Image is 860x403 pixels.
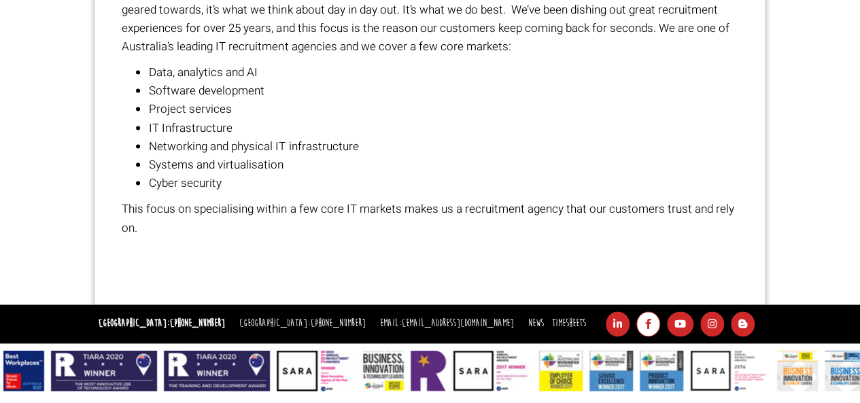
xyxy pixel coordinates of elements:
[149,82,738,100] li: Software development
[149,137,738,156] li: Networking and physical IT infrastructure
[149,174,738,192] li: Cyber security
[122,252,738,277] h1: Recruitment Company in [GEOGRAPHIC_DATA]
[170,317,225,330] a: [PHONE_NUMBER]
[149,100,738,118] li: Project services
[402,317,514,330] a: [EMAIL_ADDRESS][DOMAIN_NAME]
[528,317,544,330] a: News
[552,317,586,330] a: Timesheets
[311,317,366,330] a: [PHONE_NUMBER]
[99,317,225,330] strong: [GEOGRAPHIC_DATA]:
[149,63,738,82] li: Data, analytics and AI
[236,314,369,334] li: [GEOGRAPHIC_DATA]:
[377,314,517,334] li: Email:
[122,200,738,236] p: This focus on specialising within a few core IT markets makes us a recruitment agency that our cu...
[149,119,738,137] li: IT Infrastructure
[149,156,738,174] li: Systems and virtualisation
